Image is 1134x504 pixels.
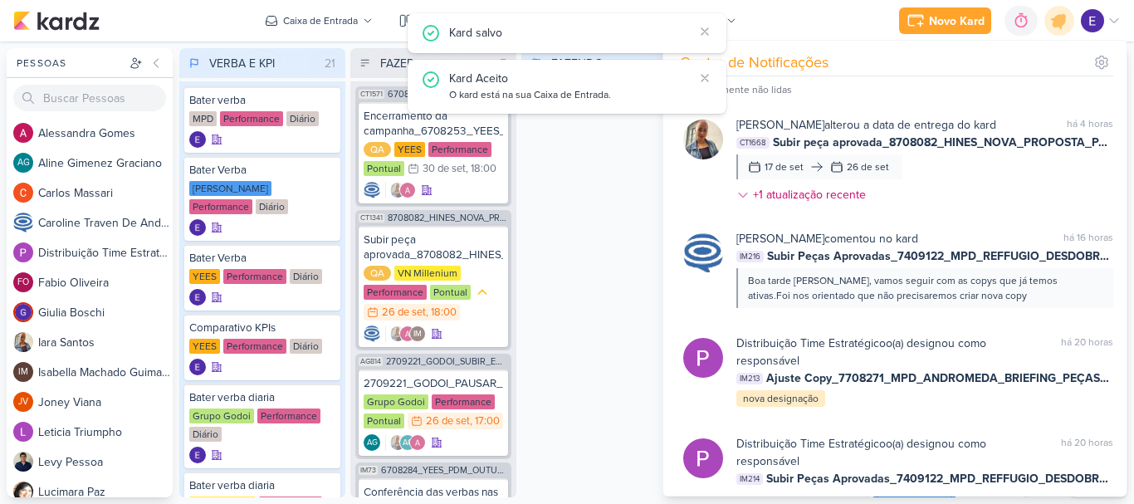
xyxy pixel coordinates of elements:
[13,183,33,203] img: Carlos Massari
[426,416,470,427] div: 26 de set
[736,437,886,451] b: Distribuição Time Estratégico
[189,478,335,493] div: Bater verba diaria
[13,482,33,502] img: Lucimara Paz
[773,134,1113,151] span: Subir peça aprovada_8708082_HINES_NOVA_PROPOSTA_PARA_REUNIAO
[683,233,723,273] img: Caroline Traven De Andrade
[38,274,173,291] div: F a b i o O l i v e i r a
[38,125,173,142] div: A l e s s a n d r a G o m e s
[1061,435,1113,470] div: há 20 horas
[189,289,206,306] div: Criador(a): Eduardo Quaresma
[466,164,496,174] div: , 18:00
[394,142,425,157] div: YEES
[736,390,825,407] div: nova designação
[367,439,378,448] p: AG
[736,335,1031,369] div: o(a) designou como responsável
[493,55,513,72] div: 5
[13,85,166,111] input: Buscar Pessoas
[13,242,33,262] img: Distribuição Time Estratégico
[189,289,206,306] img: Eduardo Quaresma
[38,244,173,262] div: D i s t r i b u i ç ã o T i m e E s t r a t é g i c o
[17,278,29,287] p: FO
[736,251,764,262] span: IM216
[388,90,508,99] span: 6708253_YEES_MANSÕES_SUBIR_PEÇAS_CAMPANHA
[766,369,1113,387] span: Ajuste Copy_7708271_MPD_ANDROMEDA_BRIEFING_PEÇAS_NOVO_KV_LANÇAMENTO
[385,434,426,451] div: Colaboradores: Iara Santos, Aline Gimenez Graciano, Alessandra Gomes
[38,214,173,232] div: C a r o l i n e T r a v e n D e A n d r a d e
[286,111,319,126] div: Diário
[430,285,471,300] div: Pontual
[382,307,426,318] div: 26 de set
[189,163,335,178] div: Bater Verba
[389,325,406,342] img: Iara Santos
[189,427,222,442] div: Diário
[736,336,886,350] b: Distribuição Time Estratégico
[399,434,416,451] div: Aline Gimenez Graciano
[389,434,406,451] img: Iara Santos
[847,159,889,174] div: 26 de set
[683,338,723,378] img: Distribuição Time Estratégico
[189,219,206,236] div: Criador(a): Eduardo Quaresma
[13,452,33,472] img: Levy Pessoa
[449,70,693,87] div: Kard Aceito
[683,120,723,159] img: Iara Santos
[364,325,380,342] img: Caroline Traven De Andrade
[364,434,380,451] div: Criador(a): Aline Gimenez Graciano
[223,269,286,284] div: Performance
[683,438,723,478] img: Distribuição Time Estratégico
[256,199,288,214] div: Diário
[736,230,918,247] div: comentou no kard
[364,325,380,342] div: Criador(a): Caroline Traven De Andrade
[359,466,378,475] span: IM73
[189,269,220,284] div: YEES
[736,118,824,132] b: [PERSON_NAME]
[257,409,320,423] div: Performance
[13,56,126,71] div: Pessoas
[899,7,991,34] button: Novo Kard
[18,368,28,377] p: IM
[385,325,426,342] div: Colaboradores: Iara Santos, Alessandra Gomes, Isabella Machado Guimarães
[290,339,322,354] div: Diário
[189,93,335,108] div: Bater verba
[364,376,503,391] div: 2709221_GODOI_PAUSAR_PEÇA_ESTÁTICA_INTEGRAÇÃO_AB
[1081,9,1104,32] img: Eduardo Quaresma
[736,435,1031,470] div: o(a) designou como responsável
[470,416,500,427] div: , 17:00
[189,199,252,214] div: Performance
[359,90,384,99] span: CT1571
[189,321,335,335] div: Comparativo KPIs
[736,116,996,134] div: alterou a data de entrega do kard
[399,182,416,198] img: Alessandra Gomes
[189,359,206,375] img: Eduardo Quaresma
[428,142,491,157] div: Performance
[399,325,416,342] img: Alessandra Gomes
[364,109,503,139] div: Encerramento da campanha_6708253_YEES_MANSÕES_SUBIR_PEÇAS_CAMPANHA
[449,87,693,104] div: O kard está na sua Caixa de Entrada.
[13,332,33,352] img: Iara Santos
[364,413,404,428] div: Pontual
[13,123,33,143] img: Alessandra Gomes
[736,373,763,384] span: IM213
[474,284,491,301] div: Prioridade Média
[364,232,503,262] div: Subir peça aprovada_8708082_HINES_NOVA_PROPOSTA_PARA_REUNIAO
[364,394,428,409] div: Grupo Godoi
[189,131,206,148] img: Eduardo Quaresma
[364,182,380,198] div: Criador(a): Caroline Traven De Andrade
[38,154,173,172] div: A l i n e G i m e n e z G r a c i a n o
[189,339,220,354] div: YEES
[364,285,427,300] div: Performance
[765,159,804,174] div: 17 de set
[318,55,342,72] div: 21
[38,184,173,202] div: C a r l o s M a s s a r i
[38,304,173,321] div: G i u l i a B o s c h i
[38,453,173,471] div: L e v y P e s s o a
[13,362,33,382] div: Isabella Machado Guimarães
[388,213,508,223] span: 8708082_HINES_NOVA_PROPOSTA_PARA_REUNIAO
[767,247,1113,265] span: Subir Peças Aprovadas_7409122_MPD_REFFUGIO_DESDOBRAMENTO_CRIATIVOS
[364,182,380,198] img: Caroline Traven De Andrade
[189,181,271,196] div: [PERSON_NAME]
[394,266,461,281] div: VN Millenium
[748,273,1100,303] div: Boa tarde [PERSON_NAME], vamos seguir com as copys que já temos ativas.Foi nos orientado que não ...
[220,111,283,126] div: Performance
[359,357,383,366] span: AG814
[413,330,422,339] p: IM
